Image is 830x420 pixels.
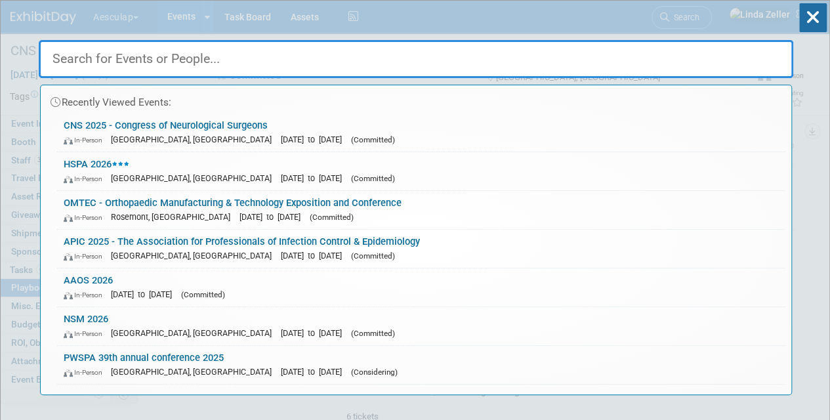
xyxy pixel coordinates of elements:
[64,368,108,377] span: In-Person
[111,328,278,338] span: [GEOGRAPHIC_DATA], [GEOGRAPHIC_DATA]
[57,307,785,345] a: NSM 2026 In-Person [GEOGRAPHIC_DATA], [GEOGRAPHIC_DATA] [DATE] to [DATE] (Committed)
[57,268,785,306] a: AAOS 2026 In-Person [DATE] to [DATE] (Committed)
[239,212,307,222] span: [DATE] to [DATE]
[39,40,793,78] input: Search for Events or People...
[351,135,395,144] span: (Committed)
[281,251,348,261] span: [DATE] to [DATE]
[57,152,785,190] a: HSPA 2026 In-Person [GEOGRAPHIC_DATA], [GEOGRAPHIC_DATA] [DATE] to [DATE] (Committed)
[57,346,785,384] a: PWSPA 39th annual conference 2025 In-Person [GEOGRAPHIC_DATA], [GEOGRAPHIC_DATA] [DATE] to [DATE]...
[111,212,237,222] span: Rosemont, [GEOGRAPHIC_DATA]
[281,328,348,338] span: [DATE] to [DATE]
[351,251,395,261] span: (Committed)
[64,175,108,183] span: In-Person
[64,136,108,144] span: In-Person
[351,174,395,183] span: (Committed)
[111,251,278,261] span: [GEOGRAPHIC_DATA], [GEOGRAPHIC_DATA]
[310,213,354,222] span: (Committed)
[281,135,348,144] span: [DATE] to [DATE]
[57,230,785,268] a: APIC 2025 - The Association for Professionals of Infection Control & Epidemiology In-Person [GEOG...
[181,290,225,299] span: (Committed)
[57,114,785,152] a: CNS 2025 - Congress of Neurological Surgeons In-Person [GEOGRAPHIC_DATA], [GEOGRAPHIC_DATA] [DATE...
[64,252,108,261] span: In-Person
[111,135,278,144] span: [GEOGRAPHIC_DATA], [GEOGRAPHIC_DATA]
[351,329,395,338] span: (Committed)
[111,289,178,299] span: [DATE] to [DATE]
[111,173,278,183] span: [GEOGRAPHIC_DATA], [GEOGRAPHIC_DATA]
[47,85,785,114] div: Recently Viewed Events:
[64,291,108,299] span: In-Person
[111,367,278,377] span: [GEOGRAPHIC_DATA], [GEOGRAPHIC_DATA]
[57,191,785,229] a: OMTEC - Orthopaedic Manufacturing & Technology Exposition and Conference In-Person Rosemont, [GEO...
[64,213,108,222] span: In-Person
[281,367,348,377] span: [DATE] to [DATE]
[64,329,108,338] span: In-Person
[351,367,398,377] span: (Considering)
[281,173,348,183] span: [DATE] to [DATE]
